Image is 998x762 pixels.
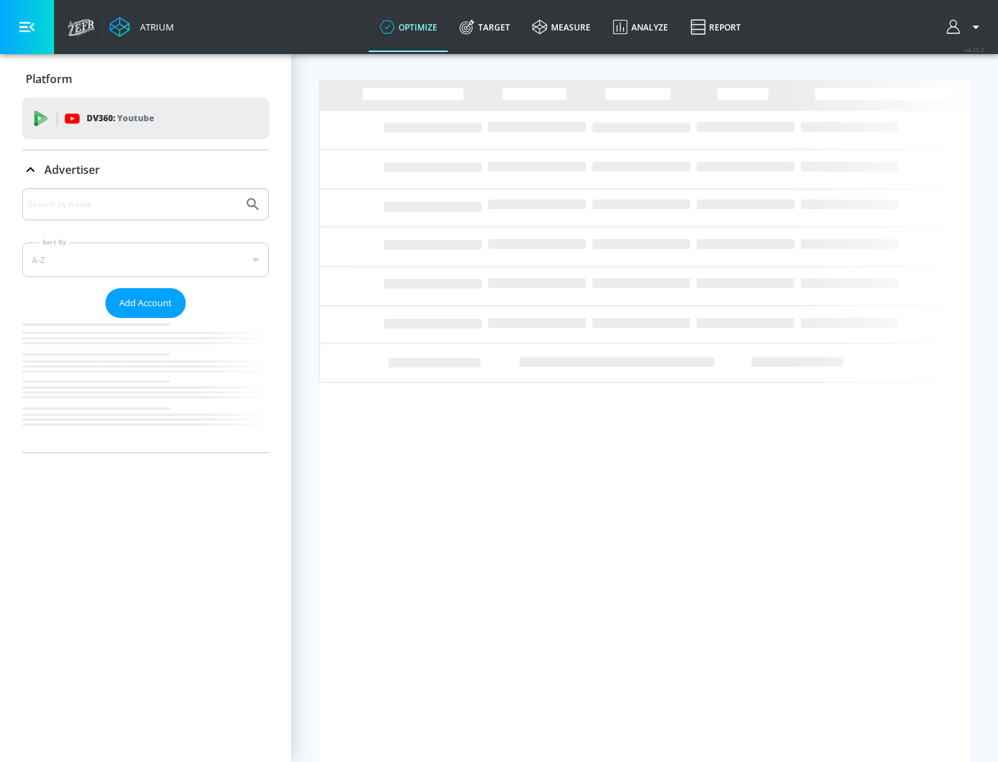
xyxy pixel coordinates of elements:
[110,17,174,37] a: Atrium
[105,288,186,318] button: Add Account
[448,2,521,52] a: Target
[28,195,238,213] input: Search by name
[22,98,269,139] div: DV360: Youtube
[40,238,69,247] label: Sort By
[22,60,269,98] div: Platform
[521,2,602,52] a: measure
[22,150,269,189] div: Advertiser
[679,2,752,52] a: Report
[87,111,154,126] p: DV360:
[22,242,269,277] div: A-Z
[119,295,172,311] span: Add Account
[26,71,72,87] p: Platform
[134,21,174,33] div: Atrium
[602,2,679,52] a: Analyze
[22,318,269,452] nav: list of Advertiser
[117,111,154,125] p: Youtube
[965,46,984,53] span: v 4.25.2
[44,162,100,177] p: Advertiser
[369,2,448,52] a: optimize
[22,188,269,452] div: Advertiser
